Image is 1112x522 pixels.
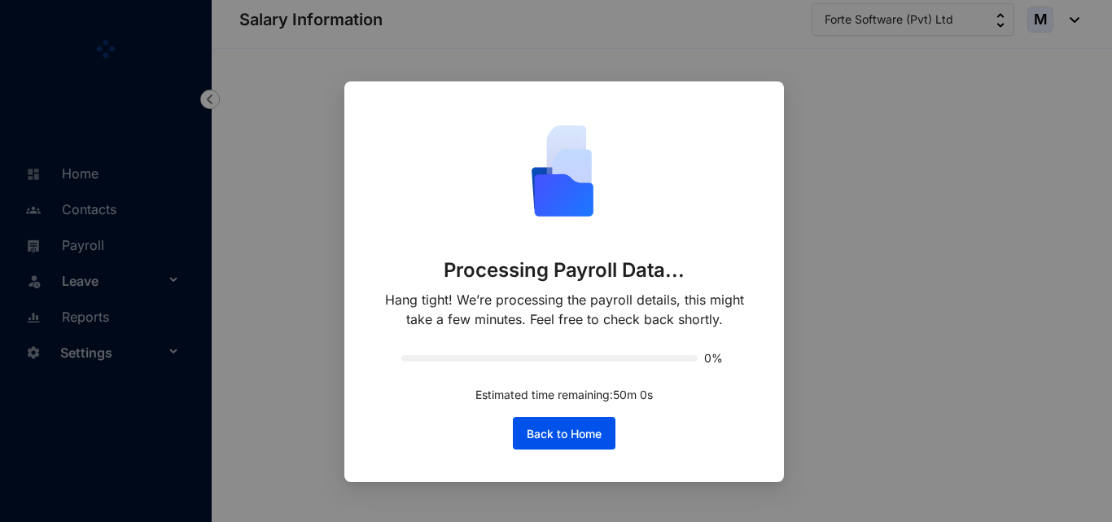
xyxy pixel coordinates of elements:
[527,426,602,442] span: Back to Home
[513,417,615,450] button: Back to Home
[444,257,685,283] p: Processing Payroll Data...
[377,290,751,329] p: Hang tight! We’re processing the payroll details, this might take a few minutes. Feel free to che...
[475,386,653,404] p: Estimated time remaining: 50 m 0 s
[704,353,727,364] span: 0%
